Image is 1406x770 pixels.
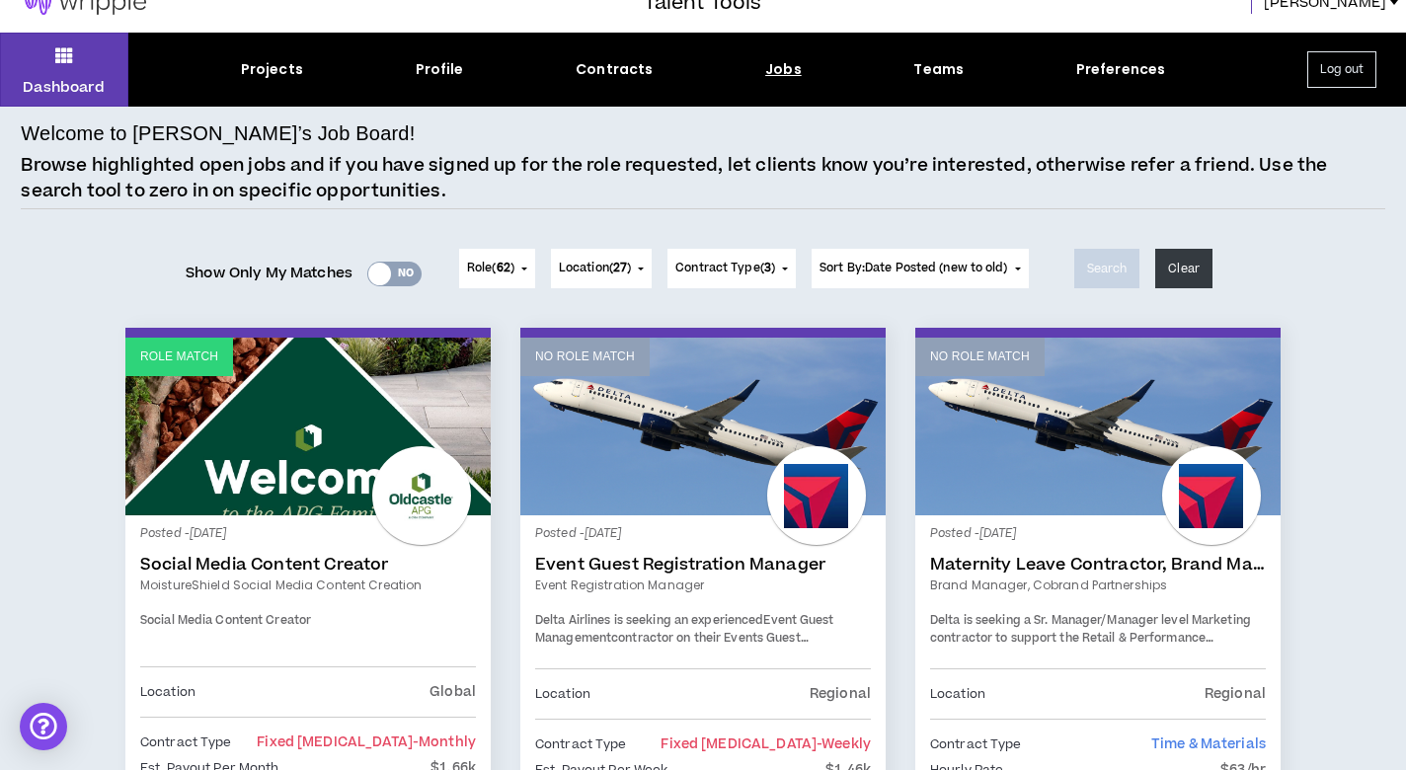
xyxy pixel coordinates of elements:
[140,681,195,703] p: Location
[535,577,871,594] a: Event Registration Manager
[459,249,535,288] button: Role(62)
[520,338,886,515] a: No Role Match
[675,260,775,277] span: Contract Type ( )
[140,577,476,594] a: MoistureShield Social Media Content Creation
[576,59,653,80] div: Contracts
[817,734,871,754] span: - weekly
[186,259,352,288] span: Show Only My Matches
[20,703,67,750] div: Open Intercom Messenger
[430,681,476,703] p: Global
[930,612,1252,681] span: Delta is seeking a Sr. Manager/Manager level Marketing contractor to support the Retail & Perform...
[915,338,1281,515] a: No Role Match
[467,260,514,277] span: Role ( )
[613,260,627,276] span: 27
[241,59,303,80] div: Projects
[1076,59,1166,80] div: Preferences
[667,249,796,288] button: Contract Type(3)
[535,683,590,705] p: Location
[535,733,627,755] p: Contract Type
[930,577,1266,594] a: Brand Manager, Cobrand Partnerships
[140,731,232,753] p: Contract Type
[913,59,964,80] div: Teams
[551,249,652,288] button: Location(27)
[661,734,871,754] span: Fixed [MEDICAL_DATA]
[1205,683,1266,705] p: Regional
[257,732,476,752] span: Fixed [MEDICAL_DATA]
[1151,734,1266,754] span: Time & Materials
[535,630,855,716] span: contractor on their Events Guest Management team. This a 40hrs/week position with 2-3 days in the...
[125,338,491,515] a: Role Match
[812,249,1029,288] button: Sort By:Date Posted (new to old)
[1155,249,1212,288] button: Clear
[535,555,871,575] a: Event Guest Registration Manager
[23,77,105,98] p: Dashboard
[535,612,763,629] span: Delta Airlines is seeking an experienced
[21,118,415,148] h4: Welcome to [PERSON_NAME]’s Job Board!
[559,260,631,277] span: Location ( )
[930,555,1266,575] a: Maternity Leave Contractor, Brand Marketing Manager (Cobrand Partnerships)
[140,525,476,543] p: Posted - [DATE]
[535,612,834,647] strong: Event Guest Management
[1074,249,1140,288] button: Search
[764,260,771,276] span: 3
[413,732,476,752] span: - monthly
[140,612,311,629] span: Social Media Content Creator
[140,347,218,366] p: Role Match
[930,733,1022,755] p: Contract Type
[535,347,635,366] p: No Role Match
[535,525,871,543] p: Posted - [DATE]
[416,59,464,80] div: Profile
[930,525,1266,543] p: Posted - [DATE]
[930,347,1030,366] p: No Role Match
[930,683,985,705] p: Location
[497,260,510,276] span: 62
[820,260,1008,276] span: Sort By: Date Posted (new to old)
[1307,51,1376,88] button: Log out
[140,555,476,575] a: Social Media Content Creator
[21,153,1384,203] p: Browse highlighted open jobs and if you have signed up for the role requested, let clients know y...
[810,683,871,705] p: Regional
